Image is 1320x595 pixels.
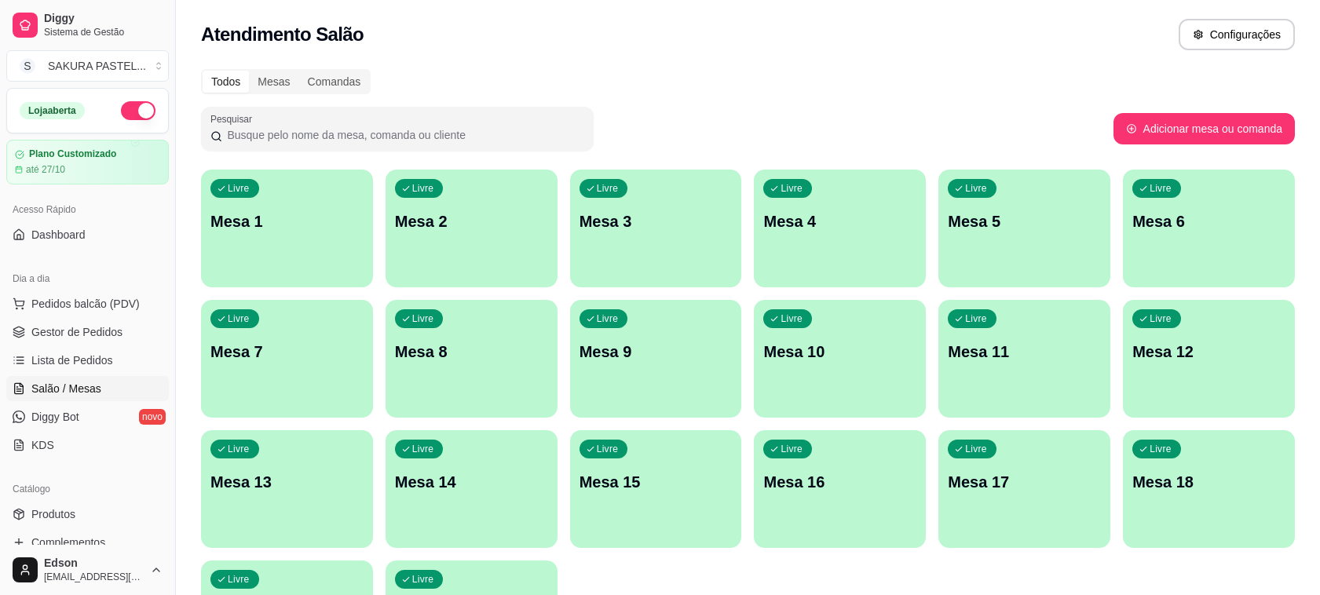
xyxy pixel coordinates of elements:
[6,476,169,502] div: Catálogo
[6,502,169,527] a: Produtos
[1179,19,1295,50] button: Configurações
[228,443,250,455] p: Livre
[763,341,916,363] p: Mesa 10
[1150,443,1172,455] p: Livre
[6,6,169,44] a: DiggySistema de Gestão
[965,443,987,455] p: Livre
[1150,182,1172,195] p: Livre
[31,352,113,368] span: Lista de Pedidos
[201,430,373,548] button: LivreMesa 13
[210,341,364,363] p: Mesa 7
[20,58,35,74] span: S
[6,291,169,316] button: Pedidos balcão (PDV)
[580,341,733,363] p: Mesa 9
[754,300,926,418] button: LivreMesa 10
[48,58,146,74] div: SAKURA PASTEL ...
[948,471,1101,493] p: Mesa 17
[6,348,169,373] a: Lista de Pedidos
[44,26,163,38] span: Sistema de Gestão
[222,127,584,143] input: Pesquisar
[1123,170,1295,287] button: LivreMesa 6
[1150,312,1172,325] p: Livre
[1132,210,1285,232] p: Mesa 6
[6,50,169,82] button: Select a team
[6,530,169,555] a: Complementos
[965,182,987,195] p: Livre
[386,170,558,287] button: LivreMesa 2
[210,210,364,232] p: Mesa 1
[201,22,364,47] h2: Atendimento Salão
[781,443,803,455] p: Livre
[395,210,548,232] p: Mesa 2
[210,471,364,493] p: Mesa 13
[763,471,916,493] p: Mesa 16
[31,506,75,522] span: Produtos
[6,140,169,184] a: Plano Customizadoaté 27/10
[6,404,169,429] a: Diggy Botnovo
[386,430,558,548] button: LivreMesa 14
[570,170,742,287] button: LivreMesa 3
[395,471,548,493] p: Mesa 14
[412,443,434,455] p: Livre
[1123,430,1295,548] button: LivreMesa 18
[754,430,926,548] button: LivreMesa 16
[210,112,258,126] label: Pesquisar
[1113,113,1295,144] button: Adicionar mesa ou comanda
[386,300,558,418] button: LivreMesa 8
[395,341,548,363] p: Mesa 8
[580,210,733,232] p: Mesa 3
[31,324,122,340] span: Gestor de Pedidos
[44,571,144,583] span: [EMAIL_ADDRESS][DOMAIN_NAME]
[570,300,742,418] button: LivreMesa 9
[26,163,65,176] article: até 27/10
[938,300,1110,418] button: LivreMesa 11
[31,437,54,453] span: KDS
[44,12,163,26] span: Diggy
[29,148,116,160] article: Plano Customizado
[781,312,803,325] p: Livre
[6,319,169,345] a: Gestor de Pedidos
[580,471,733,493] p: Mesa 15
[228,182,250,195] p: Livre
[938,430,1110,548] button: LivreMesa 17
[31,296,140,312] span: Pedidos balcão (PDV)
[6,551,169,589] button: Edson[EMAIL_ADDRESS][DOMAIN_NAME]
[31,381,101,396] span: Salão / Mesas
[6,197,169,222] div: Acesso Rápido
[1132,341,1285,363] p: Mesa 12
[965,312,987,325] p: Livre
[228,573,250,586] p: Livre
[228,312,250,325] p: Livre
[597,443,619,455] p: Livre
[412,182,434,195] p: Livre
[597,182,619,195] p: Livre
[1123,300,1295,418] button: LivreMesa 12
[412,312,434,325] p: Livre
[31,227,86,243] span: Dashboard
[6,433,169,458] a: KDS
[31,409,79,425] span: Diggy Bot
[44,557,144,571] span: Edson
[20,102,85,119] div: Loja aberta
[570,430,742,548] button: LivreMesa 15
[6,222,169,247] a: Dashboard
[412,573,434,586] p: Livre
[763,210,916,232] p: Mesa 4
[31,535,105,550] span: Complementos
[6,376,169,401] a: Salão / Mesas
[203,71,249,93] div: Todos
[201,170,373,287] button: LivreMesa 1
[1132,471,1285,493] p: Mesa 18
[938,170,1110,287] button: LivreMesa 5
[754,170,926,287] button: LivreMesa 4
[6,266,169,291] div: Dia a dia
[299,71,370,93] div: Comandas
[201,300,373,418] button: LivreMesa 7
[249,71,298,93] div: Mesas
[121,101,155,120] button: Alterar Status
[948,210,1101,232] p: Mesa 5
[781,182,803,195] p: Livre
[597,312,619,325] p: Livre
[948,341,1101,363] p: Mesa 11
